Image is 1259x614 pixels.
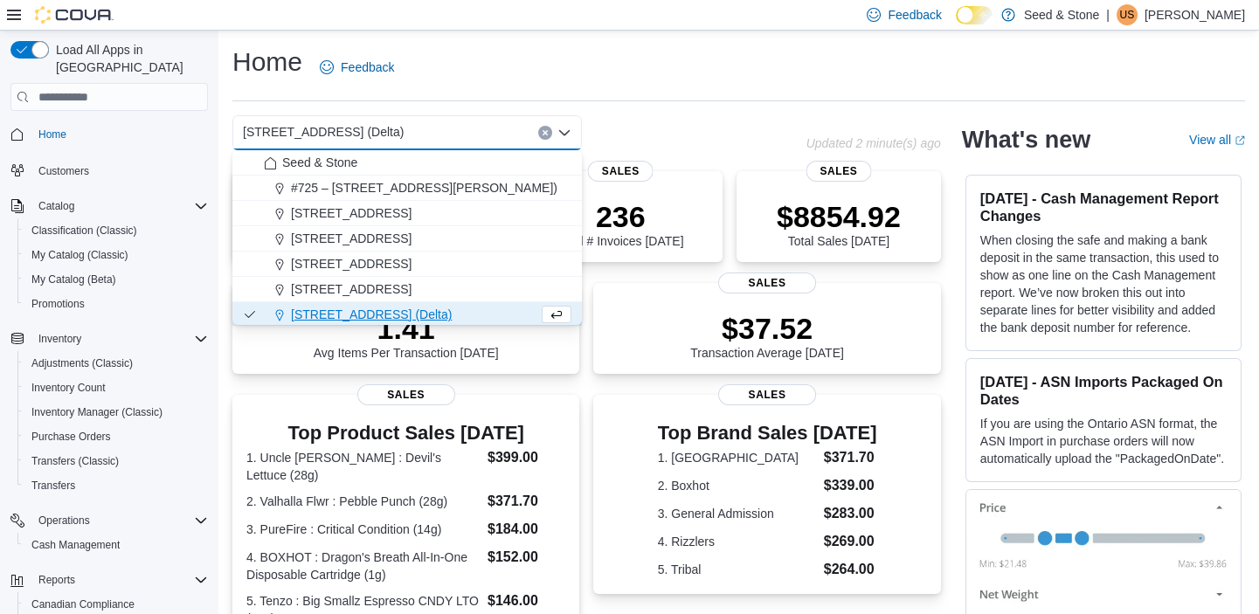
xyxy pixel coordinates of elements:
svg: External link [1235,135,1245,146]
span: Transfers (Classic) [31,454,119,468]
button: Seed & Stone [232,150,582,176]
dt: 5. Tribal [658,561,817,578]
a: Promotions [24,293,92,314]
dt: 4. Rizzlers [658,533,817,550]
dt: 1. [GEOGRAPHIC_DATA] [658,449,817,466]
span: [STREET_ADDRESS] (Delta) [291,306,452,323]
span: [STREET_ADDRESS] [291,204,412,222]
dd: $264.00 [824,559,877,580]
span: Inventory Count [31,381,106,395]
span: Canadian Compliance [31,597,135,611]
button: Catalog [31,196,81,217]
span: Inventory Manager (Classic) [31,405,163,419]
button: Cash Management [17,533,215,557]
span: Inventory Count [24,377,208,398]
span: Sales [588,161,654,182]
dd: $283.00 [824,503,877,524]
span: Adjustments (Classic) [24,353,208,374]
a: Adjustments (Classic) [24,353,140,374]
dd: $184.00 [488,519,565,540]
button: Classification (Classic) [17,218,215,243]
button: Transfers (Classic) [17,449,215,473]
span: Transfers (Classic) [24,451,208,472]
span: Adjustments (Classic) [31,356,133,370]
button: Inventory [3,327,215,351]
span: Customers [38,164,89,178]
div: Total # Invoices [DATE] [557,199,683,248]
span: Promotions [31,297,85,311]
dt: 4. BOXHOT : Dragon's Breath All-In-One Disposable Cartridge (1g) [246,548,481,583]
a: My Catalog (Classic) [24,245,135,266]
dd: $399.00 [488,447,565,468]
button: Catalog [3,194,215,218]
dt: 3. General Admission [658,505,817,522]
a: Customers [31,161,96,182]
button: [STREET_ADDRESS] [232,252,582,277]
span: My Catalog (Classic) [31,248,128,262]
span: Load All Apps in [GEOGRAPHIC_DATA] [49,41,208,76]
a: Purchase Orders [24,426,118,447]
span: My Catalog (Classic) [24,245,208,266]
button: Adjustments (Classic) [17,351,215,376]
dd: $152.00 [488,547,565,568]
dd: $146.00 [488,590,565,611]
span: Sales [718,273,816,293]
span: US [1120,4,1135,25]
span: Sales [357,384,455,405]
h2: What's new [962,126,1090,154]
span: Cash Management [31,538,120,552]
span: Customers [31,159,208,181]
div: Avg Items Per Transaction [DATE] [314,311,499,360]
span: [STREET_ADDRESS] (Delta) [243,121,404,142]
span: Operations [38,514,90,528]
span: [STREET_ADDRESS] [291,280,412,298]
dt: 2. Boxhot [658,477,817,494]
input: Dark Mode [956,6,993,24]
h3: Top Brand Sales [DATE] [658,423,877,444]
a: Inventory Count [24,377,113,398]
span: My Catalog (Beta) [31,273,116,286]
button: Reports [3,568,215,592]
dt: 2. Valhalla Flwr : Pebble Punch (28g) [246,493,481,510]
button: Operations [3,508,215,533]
span: Feedback [888,6,941,24]
span: Transfers [31,479,75,493]
span: Purchase Orders [24,426,208,447]
div: Choose from the following options [232,150,582,404]
h3: [DATE] - ASN Imports Packaged On Dates [980,373,1227,408]
button: Clear input [538,126,552,140]
p: If you are using the Ontario ASN format, the ASN Import in purchase orders will now automatically... [980,415,1227,467]
span: Classification (Classic) [31,224,137,238]
h1: Home [232,45,302,79]
dt: 3. PureFire : Critical Condition (14g) [246,521,481,538]
span: My Catalog (Beta) [24,269,208,290]
button: [STREET_ADDRESS] [232,201,582,226]
a: Home [31,124,73,145]
a: Inventory Manager (Classic) [24,402,169,423]
span: [STREET_ADDRESS] [291,255,412,273]
span: [STREET_ADDRESS] [291,230,412,247]
button: [STREET_ADDRESS] (Delta) [232,302,582,328]
dd: $269.00 [824,531,877,552]
button: #725 – [STREET_ADDRESS][PERSON_NAME]) [232,176,582,201]
img: Cova [35,6,114,24]
a: View allExternal link [1189,133,1245,147]
a: Transfers [24,475,82,496]
p: Updated 2 minute(s) ago [806,136,941,150]
dt: 1. Uncle [PERSON_NAME] : Devil's Lettuce (28g) [246,449,481,484]
button: Purchase Orders [17,424,215,449]
button: Customers [3,157,215,183]
span: Operations [31,510,208,531]
div: Transaction Average [DATE] [690,311,844,360]
a: Feedback [313,50,401,85]
button: Operations [31,510,97,531]
dd: $371.70 [488,491,565,512]
span: Reports [38,573,75,587]
button: Inventory Manager (Classic) [17,400,215,424]
span: Seed & Stone [282,154,357,171]
button: Transfers [17,473,215,498]
a: Classification (Classic) [24,220,144,241]
div: Upminderjit Singh [1117,4,1138,25]
span: Sales [718,384,816,405]
span: Purchase Orders [31,430,111,444]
